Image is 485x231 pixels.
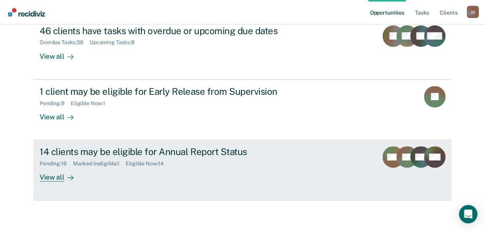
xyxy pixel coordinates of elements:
div: Eligible Now : 1 [71,100,111,107]
div: Overdue Tasks : 38 [40,39,90,46]
div: View all [40,167,83,182]
img: Recidiviz [8,8,45,16]
a: 1 client may be eligible for Early Release from SupervisionPending:9Eligible Now:1View all [33,79,452,140]
div: Open Intercom Messenger [459,205,477,223]
div: Upcoming Tasks : 8 [90,39,141,46]
a: 14 clients may be eligible for Annual Report StatusPending:16Marked Ineligible:1Eligible Now:14Vi... [33,140,452,200]
div: 14 clients may be eligible for Annual Report Status [40,146,309,157]
div: 46 clients have tasks with overdue or upcoming due dates [40,25,309,36]
div: Eligible Now : 14 [126,160,170,167]
div: Pending : 16 [40,160,73,167]
div: J G [467,6,479,18]
div: Pending : 9 [40,100,71,107]
a: 46 clients have tasks with overdue or upcoming due datesOverdue Tasks:38Upcoming Tasks:8View all [33,19,452,79]
div: View all [40,106,83,121]
div: 1 client may be eligible for Early Release from Supervision [40,86,309,97]
div: View all [40,46,83,61]
div: Marked Ineligible : 1 [73,160,126,167]
button: Profile dropdown button [467,6,479,18]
